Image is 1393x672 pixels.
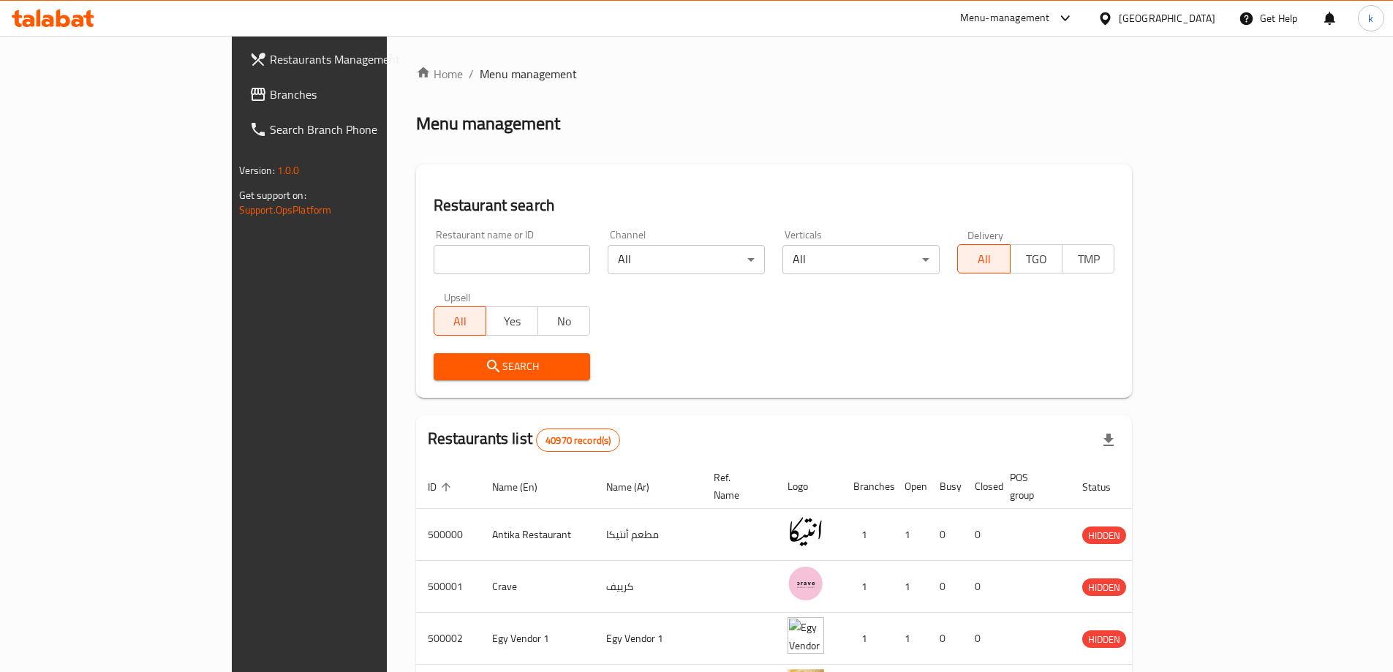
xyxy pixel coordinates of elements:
h2: Menu management [416,112,560,135]
div: [GEOGRAPHIC_DATA] [1119,10,1215,26]
td: 1 [893,613,928,665]
label: Upsell [444,292,471,302]
td: 1 [893,509,928,561]
img: Crave [788,565,824,602]
div: HIDDEN [1082,526,1126,544]
button: All [434,306,486,336]
span: Search [445,358,579,376]
button: TGO [1010,244,1062,273]
td: 0 [928,613,963,665]
button: TMP [1062,244,1114,273]
span: Search Branch Phone [270,121,453,138]
span: No [544,311,584,332]
span: Ref. Name [714,469,758,504]
span: POS group [1010,469,1053,504]
span: 40970 record(s) [537,434,619,448]
td: 1 [842,509,893,561]
img: Egy Vendor 1 [788,617,824,654]
a: Search Branch Phone [238,112,464,147]
span: HIDDEN [1082,579,1126,596]
button: Search [434,353,591,380]
div: Export file [1091,423,1126,458]
li: / [469,65,474,83]
div: All [782,245,940,274]
span: TMP [1068,249,1109,270]
span: Yes [492,311,532,332]
span: Status [1082,478,1130,496]
th: Closed [963,464,998,509]
label: Delivery [967,230,1004,240]
input: Search for restaurant name or ID.. [434,245,591,274]
div: Total records count [536,429,620,452]
nav: breadcrumb [416,65,1133,83]
span: TGO [1016,249,1057,270]
th: Open [893,464,928,509]
a: Restaurants Management [238,42,464,77]
span: HIDDEN [1082,527,1126,544]
td: كرييف [594,561,702,613]
span: All [440,311,480,332]
span: HIDDEN [1082,631,1126,648]
td: 0 [928,561,963,613]
span: Version: [239,161,275,180]
span: k [1368,10,1373,26]
th: Logo [776,464,842,509]
span: Name (Ar) [606,478,668,496]
td: 0 [963,509,998,561]
td: 1 [842,561,893,613]
span: All [964,249,1004,270]
h2: Restaurants list [428,428,621,452]
div: Menu-management [960,10,1050,27]
div: HIDDEN [1082,630,1126,648]
span: Branches [270,86,453,103]
a: Branches [238,77,464,112]
td: 1 [893,561,928,613]
td: 0 [928,509,963,561]
td: مطعم أنتيكا [594,509,702,561]
span: Get support on: [239,186,306,205]
td: 1 [842,613,893,665]
h2: Restaurant search [434,195,1115,216]
div: HIDDEN [1082,578,1126,596]
td: Egy Vendor 1 [594,613,702,665]
button: No [537,306,590,336]
td: 0 [963,561,998,613]
th: Busy [928,464,963,509]
img: Antika Restaurant [788,513,824,550]
span: Name (En) [492,478,556,496]
span: 1.0.0 [277,161,300,180]
button: Yes [486,306,538,336]
div: All [608,245,765,274]
td: 0 [963,613,998,665]
button: All [957,244,1010,273]
span: Restaurants Management [270,50,453,68]
td: Egy Vendor 1 [480,613,594,665]
a: Support.OpsPlatform [239,200,332,219]
td: Antika Restaurant [480,509,594,561]
td: Crave [480,561,594,613]
span: Menu management [480,65,577,83]
th: Branches [842,464,893,509]
span: ID [428,478,456,496]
